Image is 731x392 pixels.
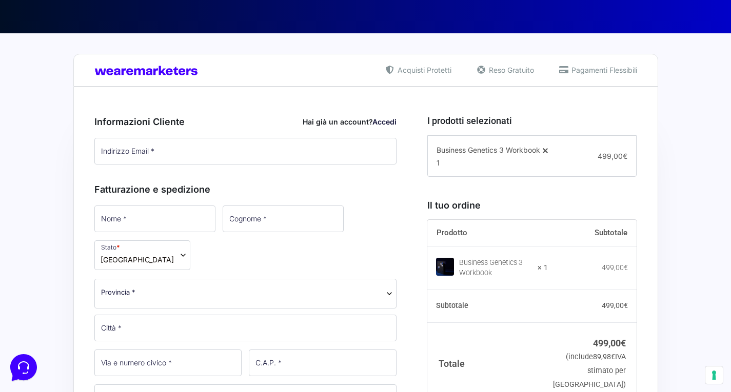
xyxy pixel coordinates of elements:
bdi: 499,00 [593,338,626,348]
input: Via e numero civico * [94,349,242,376]
button: Messaggi [71,298,134,321]
button: Inizia una conversazione [16,86,189,107]
span: Business Genetics 3 Workbook [437,146,540,154]
input: Nome * [94,205,215,232]
input: Cognome * [223,205,344,232]
p: Aiuto [158,312,173,321]
iframe: Customerly Messenger Launcher [8,352,39,383]
span: Inizia una conversazione [67,92,151,100]
h3: Informazioni Cliente [94,115,397,129]
span: Italia [101,254,174,265]
h2: Ciao da Marketers 👋 [8,8,172,25]
bdi: 499,00 [602,301,628,310]
button: Home [8,298,71,321]
span: Reso Gratuito [486,65,534,75]
h3: Il tuo ordine [427,198,637,212]
p: Messaggi [89,312,116,321]
span: Trova una risposta [16,127,80,135]
input: Indirizzo Email * [94,138,397,164]
th: Subtotale [427,290,548,322]
span: € [623,152,627,160]
strong: × 1 [538,263,548,273]
a: Accedi [372,117,397,126]
input: Città * [94,315,397,341]
p: Home [31,312,48,321]
img: dark [49,57,70,78]
h3: Fatturazione e spedizione [94,182,397,196]
span: Pagamenti Flessibili [569,65,637,75]
span: 89,98 [593,353,615,361]
img: Business Genetics 3 Workbook [436,258,454,276]
img: dark [16,57,37,78]
span: 499,00 [598,152,627,160]
span: 1 [437,158,440,167]
button: Aiuto [134,298,197,321]
div: Hai già un account? [303,116,397,127]
span: Provincia [94,279,397,308]
span: € [624,263,628,272]
small: (include IVA stimato per [GEOGRAPHIC_DATA]) [553,353,626,389]
th: Subtotale [548,220,637,246]
th: Prodotto [427,220,548,246]
bdi: 499,00 [602,263,628,272]
a: Apri Centro Assistenza [109,127,189,135]
span: Acquisti Protetti [395,65,451,75]
span: Provincia * [101,287,135,298]
span: Stato [94,240,190,270]
span: € [611,353,615,361]
h3: I prodotti selezionati [427,114,637,128]
input: C.A.P. * [249,349,397,376]
img: dark [33,57,53,78]
span: € [624,301,628,310]
div: Business Genetics 3 Workbook [459,258,531,278]
button: Le tue preferenze relative al consenso per le tecnologie di tracciamento [705,366,723,384]
span: Le tue conversazioni [16,41,87,49]
span: € [621,338,626,348]
input: Cerca un articolo... [23,149,168,159]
